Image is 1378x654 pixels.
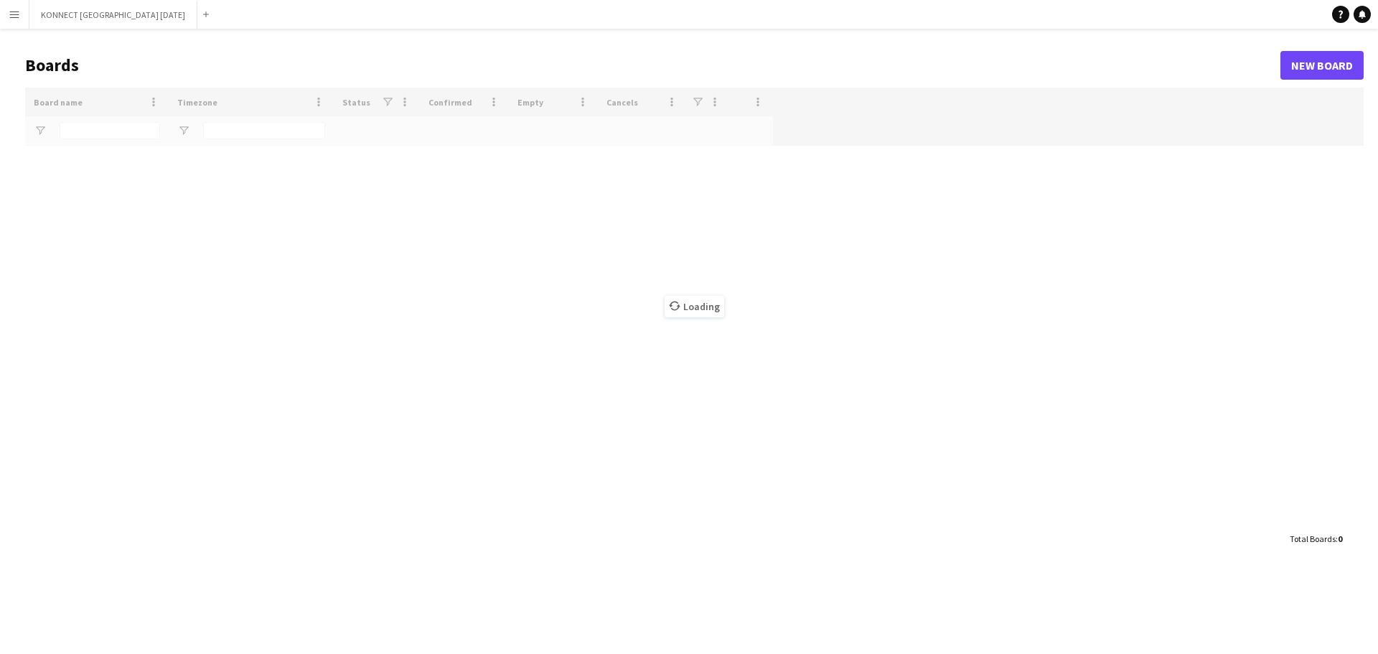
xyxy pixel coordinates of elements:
[29,1,197,29] button: KONNECT [GEOGRAPHIC_DATA] [DATE]
[1290,533,1336,544] span: Total Boards
[1290,525,1342,553] div: :
[25,55,1280,76] h1: Boards
[1280,51,1364,80] a: New Board
[665,296,724,317] span: Loading
[1338,533,1342,544] span: 0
